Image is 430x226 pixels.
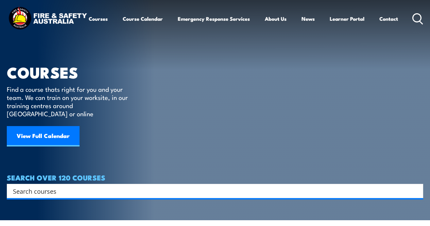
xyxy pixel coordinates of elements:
a: Courses [89,11,108,27]
h1: COURSES [7,65,138,79]
input: Search input [13,186,408,196]
p: Find a course thats right for you and your team. We can train on your worksite, in our training c... [7,85,131,118]
a: News [302,11,315,27]
form: Search form [14,186,410,196]
button: Search magnifier button [411,186,421,196]
a: About Us [265,11,287,27]
a: Emergency Response Services [178,11,250,27]
a: View Full Calendar [7,126,80,146]
a: Learner Portal [330,11,364,27]
a: Contact [379,11,398,27]
h4: SEARCH OVER 120 COURSES [7,174,423,181]
a: Course Calendar [123,11,163,27]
